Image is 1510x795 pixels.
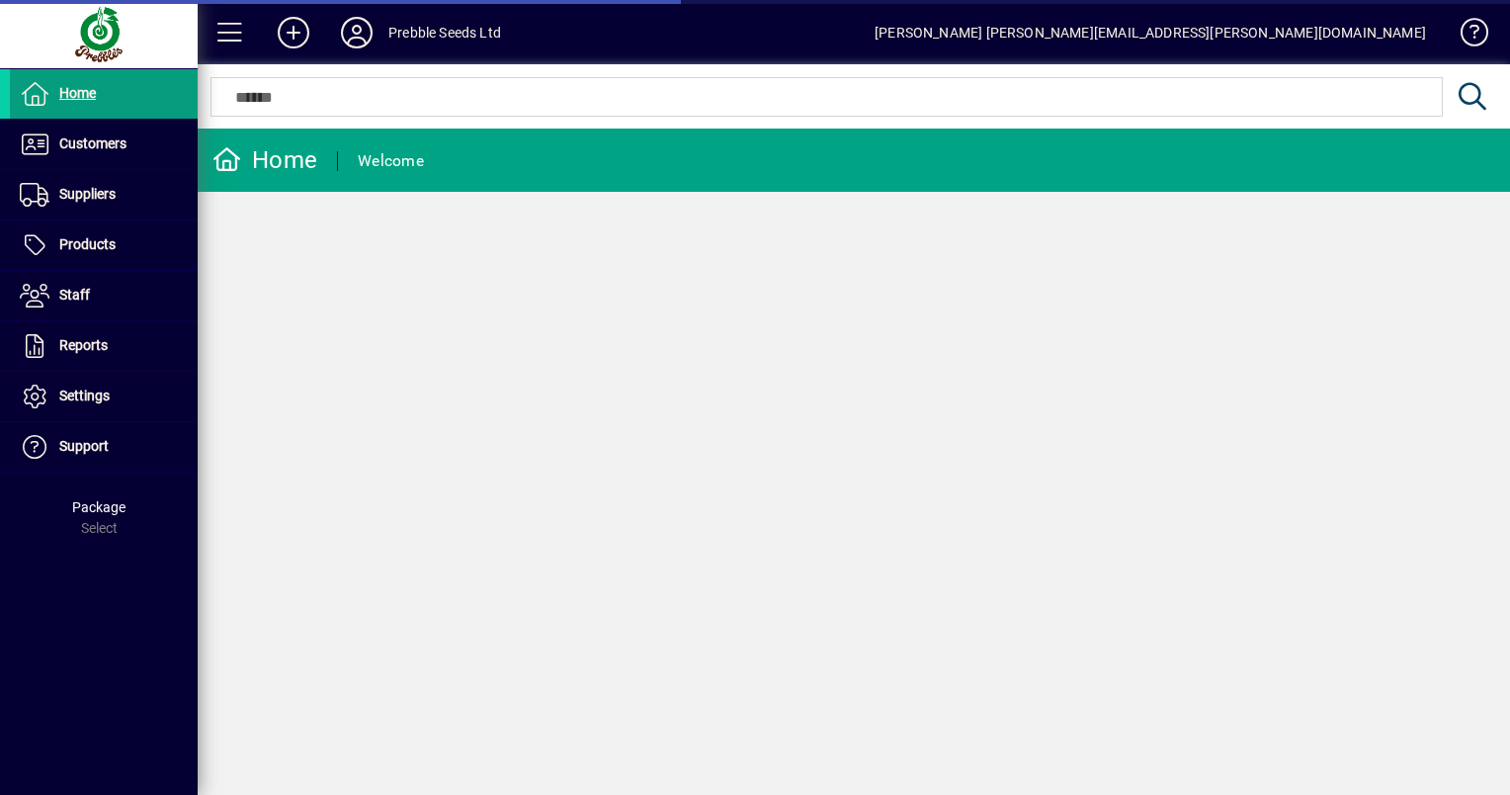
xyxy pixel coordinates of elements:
[72,499,126,515] span: Package
[59,287,90,303] span: Staff
[325,15,388,50] button: Profile
[59,388,110,403] span: Settings
[262,15,325,50] button: Add
[59,337,108,353] span: Reports
[59,135,126,151] span: Customers
[59,438,109,454] span: Support
[10,271,198,320] a: Staff
[59,85,96,101] span: Home
[212,144,317,176] div: Home
[10,321,198,371] a: Reports
[10,221,198,270] a: Products
[358,145,424,177] div: Welcome
[10,170,198,220] a: Suppliers
[875,17,1426,48] div: [PERSON_NAME] [PERSON_NAME][EMAIL_ADDRESS][PERSON_NAME][DOMAIN_NAME]
[1446,4,1485,68] a: Knowledge Base
[10,422,198,472] a: Support
[59,186,116,202] span: Suppliers
[388,17,501,48] div: Prebble Seeds Ltd
[10,120,198,169] a: Customers
[59,236,116,252] span: Products
[10,372,198,421] a: Settings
